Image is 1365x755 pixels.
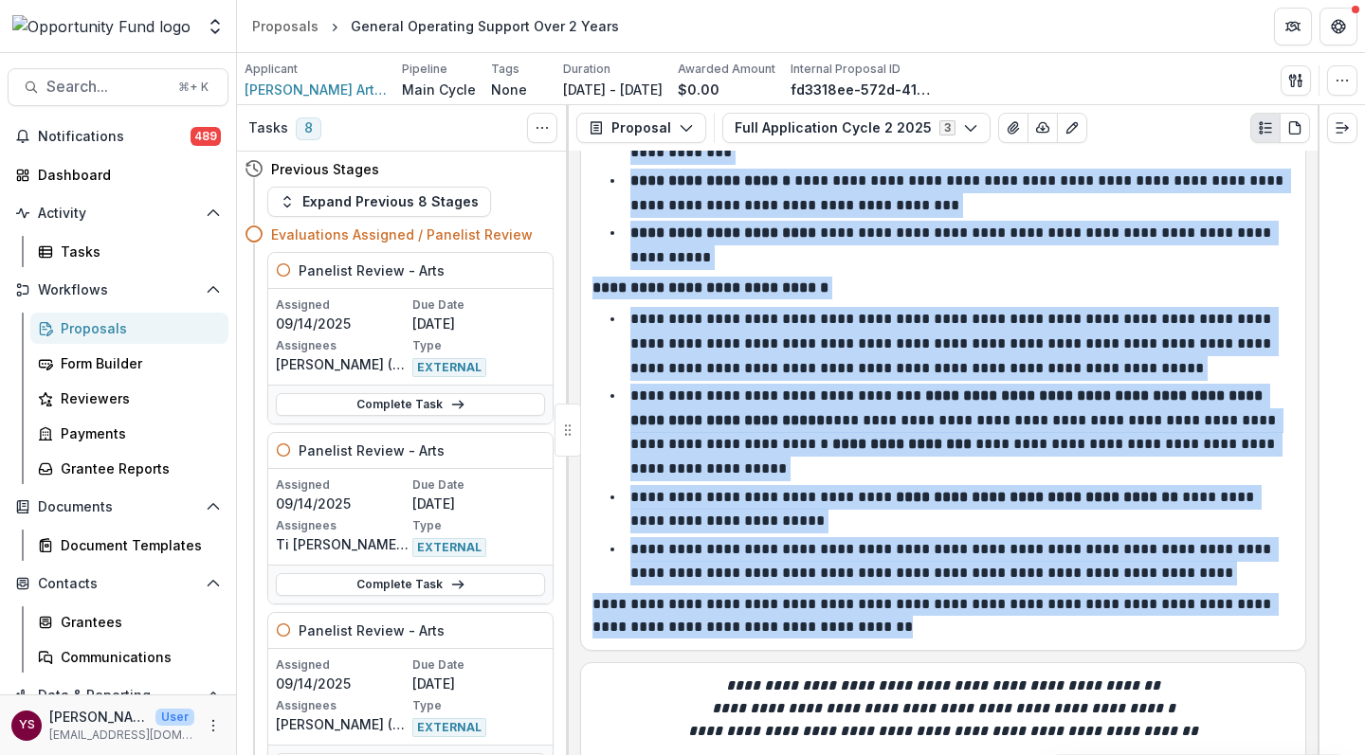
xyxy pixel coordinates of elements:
a: Grantees [30,606,228,638]
p: [EMAIL_ADDRESS][DOMAIN_NAME] [49,727,194,744]
span: EXTERNAL [412,538,486,557]
button: Toggle View Cancelled Tasks [527,113,557,143]
p: Assigned [276,297,409,314]
div: Tasks [61,242,213,261]
span: Documents [38,499,198,515]
p: 09/14/2025 [276,674,409,693]
button: Edit as form [1057,113,1087,143]
h5: Panelist Review - Arts [299,620,445,640]
p: 09/14/2025 [276,494,409,513]
span: EXTERNAL [412,358,486,377]
img: Opportunity Fund logo [12,15,191,38]
p: Assigned [276,656,409,674]
h5: Panelist Review - Arts [299,261,445,280]
p: [PERSON_NAME] ([EMAIL_ADDRESS][DOMAIN_NAME]) [276,354,409,374]
p: Assigned [276,476,409,494]
button: More [202,714,225,737]
div: Reviewers [61,388,213,408]
p: User [155,709,194,726]
button: Plaintext view [1250,113,1281,143]
p: [PERSON_NAME] ([EMAIL_ADDRESS][DOMAIN_NAME]) [276,714,409,734]
a: Communications [30,641,228,673]
button: Search... [8,68,228,106]
a: Grantee Reports [30,453,228,484]
button: Notifications489 [8,121,228,152]
h3: Tasks [248,120,288,136]
a: Form Builder [30,348,228,379]
button: Open Documents [8,492,228,522]
a: Document Templates [30,530,228,561]
p: [DATE] [412,494,545,513]
p: Ti [PERSON_NAME] ([DOMAIN_NAME][EMAIL_ADDRESS][DOMAIN_NAME]) [276,534,409,554]
button: Get Help [1319,8,1357,45]
div: General Operating Support Over 2 Years [351,16,619,36]
button: PDF view [1280,113,1310,143]
p: Due Date [412,297,545,314]
button: Open Activity [8,198,228,228]
a: Proposals [245,12,326,40]
p: Type [412,697,545,714]
p: Pipeline [402,61,447,78]
a: [PERSON_NAME] Artist Community, Inc. [245,80,387,99]
div: Proposals [252,16,318,36]
p: Internal Proposal ID [791,61,901,78]
div: Form Builder [61,353,213,373]
p: 09/14/2025 [276,314,409,333]
p: Duration [563,61,610,78]
button: Full Application Cycle 2 20253 [722,113,991,143]
a: Complete Task [276,393,545,416]
span: EXTERNAL [412,718,486,737]
span: 489 [191,127,221,146]
a: Payments [30,418,228,449]
nav: breadcrumb [245,12,627,40]
p: [DATE] - [DATE] [563,80,663,99]
p: [PERSON_NAME] [49,707,148,727]
div: Payments [61,423,213,443]
button: Proposal [576,113,706,143]
button: Expand Previous 8 Stages [267,187,491,217]
p: Assignees [276,697,409,714]
div: ⌘ + K [174,77,212,98]
p: Awarded Amount [678,61,775,78]
h4: Previous Stages [271,159,379,179]
span: Contacts [38,576,198,592]
a: Tasks [30,236,228,267]
button: Open entity switcher [202,8,228,45]
button: Open Contacts [8,568,228,599]
a: Dashboard [8,159,228,190]
div: yvette shipman [19,719,35,731]
p: Assignees [276,337,409,354]
a: Reviewers [30,383,228,414]
span: Notifications [38,129,191,145]
p: None [491,80,527,99]
div: Document Templates [61,535,213,555]
p: Main Cycle [402,80,476,99]
p: Applicant [245,61,298,78]
p: Due Date [412,476,545,494]
div: Grantee Reports [61,458,213,478]
span: 8 [296,117,321,140]
p: fd3318ee-572d-41da-bbf4-1be4d27acb06 [791,80,933,99]
p: Assignees [276,517,409,534]
button: Open Data & Reporting [8,680,228,710]
button: View Attached Files [998,113,1028,143]
span: Search... [46,78,167,96]
div: Dashboard [38,165,213,185]
button: Partners [1274,8,1312,45]
p: Type [412,517,545,534]
p: Tags [491,61,519,78]
button: Open Workflows [8,275,228,305]
span: Workflows [38,282,198,298]
p: [DATE] [412,314,545,333]
h5: Panelist Review - Arts [299,440,445,460]
div: Communications [61,647,213,667]
h4: Evaluations Assigned / Panelist Review [271,225,533,244]
button: Expand right [1327,113,1357,143]
p: Due Date [412,656,545,674]
p: Type [412,337,545,354]
span: Data & Reporting [38,688,198,704]
div: Proposals [61,318,213,338]
div: Grantees [61,612,213,632]
p: [DATE] [412,674,545,693]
